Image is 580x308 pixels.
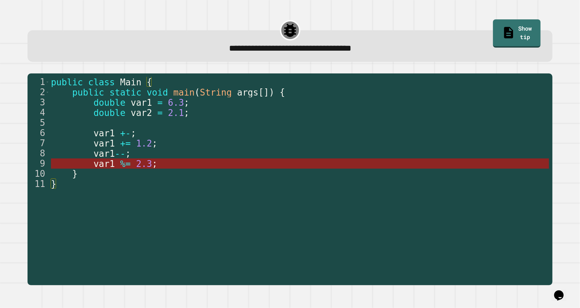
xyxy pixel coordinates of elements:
[200,87,232,98] span: String
[93,138,115,149] span: var1
[168,108,184,118] span: 2.1
[51,77,83,87] span: public
[120,77,142,87] span: Main
[28,107,50,118] div: 4
[168,98,184,108] span: 6.3
[28,179,50,189] div: 11
[109,87,141,98] span: static
[157,98,163,108] span: =
[28,77,50,87] div: 1
[93,128,115,138] span: var1
[88,77,115,87] span: class
[120,128,131,138] span: +-
[93,98,125,108] span: double
[115,149,125,159] span: --
[157,108,163,118] span: =
[93,108,125,118] span: double
[237,87,259,98] span: args
[93,159,115,169] span: var1
[136,159,152,169] span: 2.3
[136,138,152,149] span: 1.2
[28,128,50,138] div: 6
[28,138,50,148] div: 7
[28,148,50,158] div: 8
[46,87,49,97] span: Toggle code folding, rows 2 through 10
[28,87,50,97] div: 2
[120,159,131,169] span: %=
[72,87,104,98] span: public
[93,149,115,159] span: var1
[147,87,168,98] span: void
[120,138,131,149] span: +=
[28,118,50,128] div: 5
[46,77,49,87] span: Toggle code folding, rows 1 through 11
[28,158,50,169] div: 9
[173,87,195,98] span: main
[28,169,50,179] div: 10
[131,108,152,118] span: var2
[28,97,50,107] div: 3
[551,281,573,301] iframe: chat widget
[493,19,541,47] a: Show tip
[131,98,152,108] span: var1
